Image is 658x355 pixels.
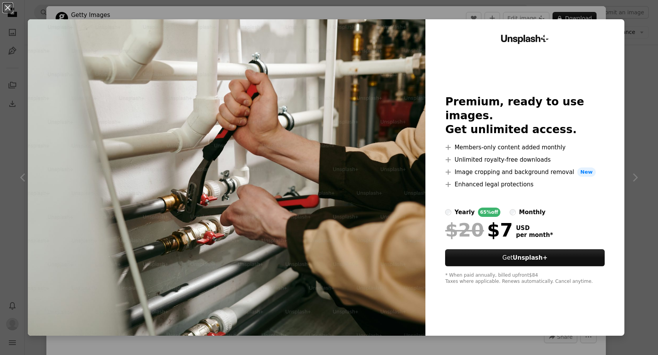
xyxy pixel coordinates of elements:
[445,209,451,215] input: yearly65%off
[445,249,605,266] a: GetUnsplash+
[516,225,553,232] span: USD
[519,208,546,217] div: monthly
[516,232,553,238] span: per month *
[445,220,484,240] span: $20
[445,155,605,164] li: Unlimited royalty-free downloads
[445,180,605,189] li: Enhanced legal protections
[454,208,474,217] div: yearly
[445,95,605,137] h2: Premium, ready to use images. Get unlimited access.
[445,220,513,240] div: $7
[513,254,547,261] strong: Unsplash+
[445,272,605,285] div: * When paid annually, billed upfront $84 Taxes where applicable. Renews automatically. Cancel any...
[510,209,516,215] input: monthly
[577,167,596,177] span: New
[445,143,605,152] li: Members-only content added monthly
[478,208,501,217] div: 65% off
[445,167,605,177] li: Image cropping and background removal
